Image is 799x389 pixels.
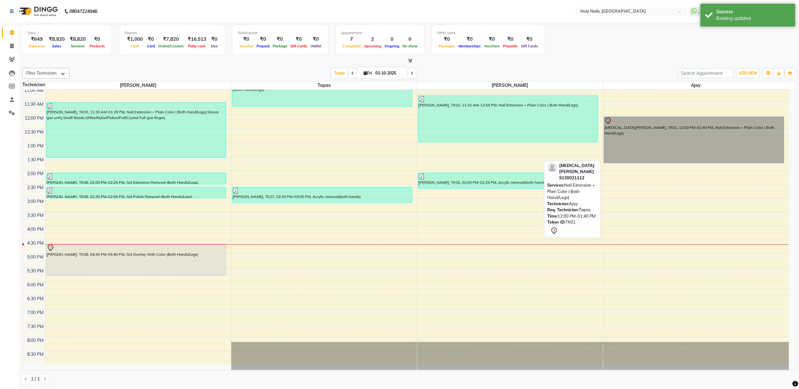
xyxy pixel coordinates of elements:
[560,175,597,181] div: 9130021112
[255,36,271,43] div: ₹0
[46,173,226,184] div: [PERSON_NAME], TK06, 02:00 PM-02:25 PM, Gel Extension Removal (Both Hands/Legs)
[124,36,145,43] div: ₹1,000
[26,143,45,149] div: 1:00 PM
[548,201,597,207] div: Ajay
[31,376,40,382] span: 1 / 1
[145,44,157,48] span: Card
[26,157,45,163] div: 1:30 PM
[548,201,569,206] span: Technician:
[362,44,383,48] span: Upcoming
[124,30,220,36] div: Finance
[22,81,45,88] div: Technician
[45,81,231,89] span: [PERSON_NAME]
[362,71,373,75] span: Fri
[23,87,45,94] div: 11:00 AM
[26,268,45,274] div: 5:30 PM
[362,36,383,43] div: 2
[23,101,45,108] div: 11:30 AM
[26,212,45,219] div: 3:30 PM
[26,240,45,247] div: 4:30 PM
[209,36,220,43] div: ₹0
[341,30,419,36] div: Appointment
[27,36,46,43] div: ₹649
[231,81,417,89] span: Tapas
[46,103,226,158] div: [PERSON_NAME], TK03, 11:30 AM-01:29 PM, Nail Extension + Plain Color ( Both Hand/Legs),Stones (pe...
[341,44,362,48] span: Completed
[24,115,45,122] div: 12:00 PM
[548,207,597,213] div: Tapas
[383,44,401,48] span: Ongoing
[603,81,789,89] span: Ajay
[437,44,457,48] span: Packages
[26,351,45,358] div: 8:30 PM
[209,44,219,48] span: Due
[187,44,208,48] span: Petty cash
[716,15,790,22] div: Booking updated
[271,36,289,43] div: ₹0
[548,219,566,224] span: Token ID:
[238,44,255,48] span: Voucher
[88,44,106,48] span: Products
[548,207,579,212] span: Req. Technician:
[739,71,757,75] span: ADD NEW
[70,3,97,20] b: 08047224946
[271,44,289,48] span: Package
[548,213,558,218] span: Time:
[457,44,482,48] span: Memberships
[289,44,309,48] span: Gift Cards
[519,44,540,48] span: Gift Cards
[26,171,45,177] div: 2:00 PM
[46,187,226,198] div: [PERSON_NAME], TK06, 02:30 PM-02:55 PM, Gel Polish Removal (Both Hands/Legs)
[341,36,362,43] div: 7
[548,219,597,225] div: TK01
[501,36,519,43] div: ₹0
[46,244,226,276] div: [PERSON_NAME], TK08, 04:30 PM-05:40 PM, Gel Overlay With Color (Both Hands/Legs)
[401,36,419,43] div: 0
[16,3,59,20] img: logo
[26,254,45,260] div: 5:00 PM
[289,36,309,43] div: ₹0
[88,36,106,43] div: ₹0
[129,44,141,48] span: Cash
[27,44,46,48] span: Expenses
[548,213,597,219] div: 12:00 PM-01:40 PM
[418,96,598,142] div: [PERSON_NAME], TK02, 11:15 AM-12:55 PM, Nail Extension + Plain Color ( Both Hand/Legs)
[24,129,45,135] div: 12:30 PM
[51,44,63,48] span: Sales
[417,81,603,89] span: [PERSON_NAME]
[737,69,759,78] button: ADD NEW
[67,36,88,43] div: ₹8,820
[548,183,565,188] span: Services:
[185,36,209,43] div: ₹16,513
[309,44,323,48] span: Wallet
[27,30,106,36] div: Total
[519,36,540,43] div: ₹0
[26,309,45,316] div: 7:00 PM
[26,70,57,75] span: Filter Technician
[255,44,271,48] span: Prepaid
[548,163,557,172] img: profile
[373,69,405,78] input: 2025-10-03
[232,187,412,203] div: [PERSON_NAME], TK07, 02:30 PM-03:05 PM, Acrylic removal(both hands)
[482,36,501,43] div: ₹0
[232,75,412,106] div: [PERSON_NAME], TK04, 10:30 AM-11:40 AM, Gel Polish-Shellac (Both Hands/Legs),Gel Polish Removal (...
[46,36,67,43] div: ₹8,820
[332,68,348,78] span: Today
[26,198,45,205] div: 3:00 PM
[26,226,45,233] div: 4:00 PM
[383,36,401,43] div: 0
[26,184,45,191] div: 2:30 PM
[501,44,519,48] span: Prepaids
[26,323,45,330] div: 7:30 PM
[26,282,45,288] div: 6:00 PM
[238,36,255,43] div: ₹0
[309,36,323,43] div: ₹0
[238,30,323,36] div: Redemption
[418,173,598,189] div: [PERSON_NAME], TK05, 02:00 PM-02:35 PM, Acrylic removal(both hands)
[548,183,595,200] span: Nail Extension + Plain Color ( Both Hand/Legs)
[401,44,419,48] span: No show
[26,296,45,302] div: 6:30 PM
[560,163,595,174] span: [MEDICAL_DATA][PERSON_NAME]
[482,44,501,48] span: Vouchers
[716,9,790,15] div: Success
